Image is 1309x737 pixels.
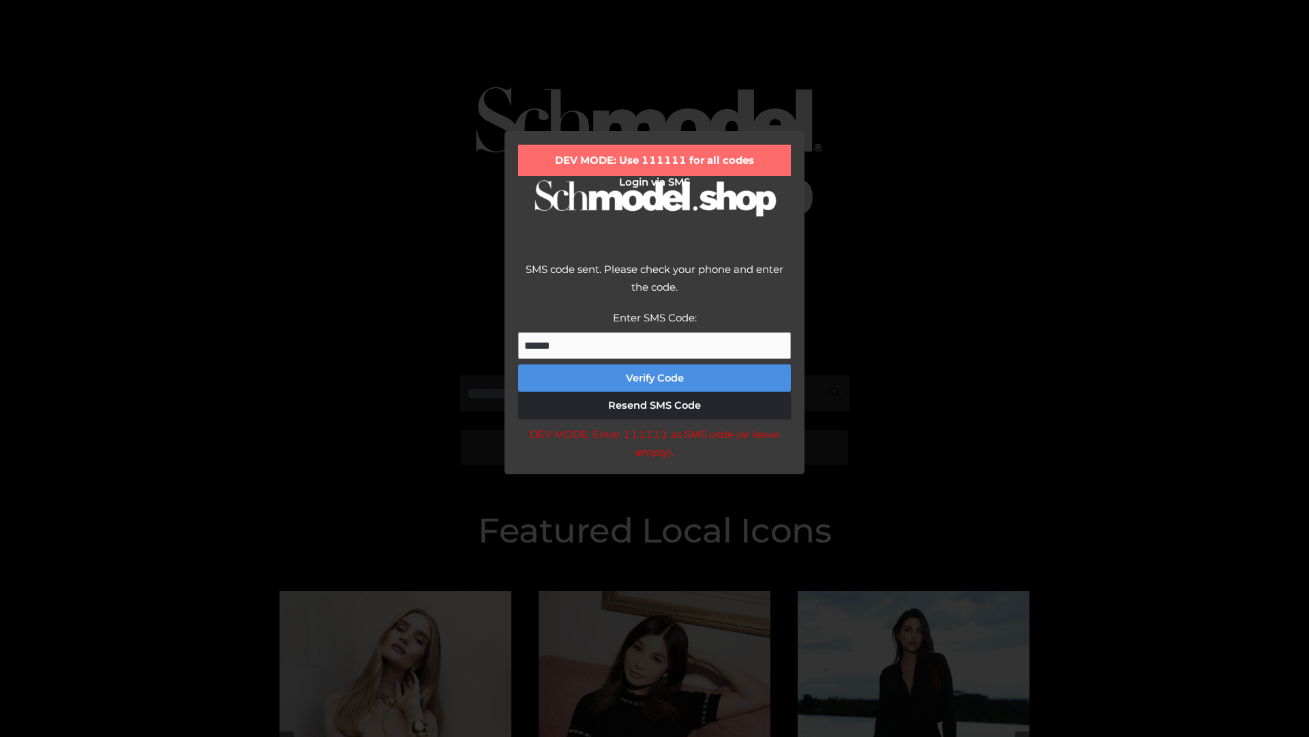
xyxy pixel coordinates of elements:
[518,261,791,309] div: SMS code sent. Please check your phone and enter the code.
[518,364,791,392] button: Verify Code
[613,311,697,324] label: Enter SMS Code:
[518,145,791,176] div: DEV MODE: Use 111111 for all codes
[518,392,791,419] button: Resend SMS Code
[518,426,791,461] div: DEV MODE: Enter 111111 as SMS code (or leave empty).
[518,176,791,188] h2: Login via SMS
